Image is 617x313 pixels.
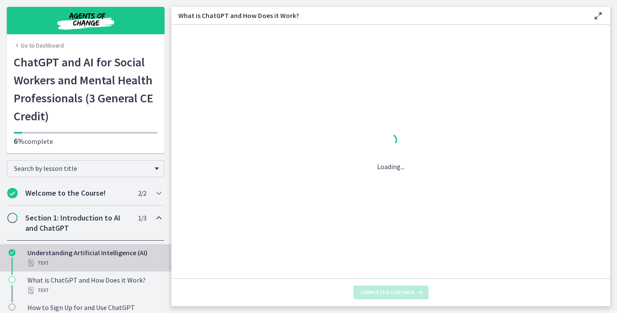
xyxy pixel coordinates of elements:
[27,285,161,295] div: Text
[138,188,146,198] span: 2 / 2
[7,160,165,177] div: Search by lesson title
[25,213,130,233] h2: Section 1: Introduction to AI and ChatGPT
[7,188,18,198] i: Completed
[34,10,137,31] img: Agents of Change Social Work Test Prep
[14,136,24,146] span: 6%
[360,289,415,296] span: Complete & continue
[27,275,161,295] div: What is ChatGPT and How Does it Work?
[14,164,150,173] span: Search by lesson title
[27,247,161,268] div: Understanding Artificial Intelligence (AI)
[377,161,404,172] p: Loading...
[178,10,579,21] h3: What is ChatGPT and How Does it Work?
[138,213,146,223] span: 1 / 3
[27,258,161,268] div: Text
[14,136,158,146] p: complete
[25,188,130,198] h2: Welcome to the Course!
[9,249,15,256] i: Completed
[14,53,158,125] h1: ChatGPT and AI for Social Workers and Mental Health Professionals (3 General CE Credit)
[14,41,64,50] a: Go to Dashboard
[353,286,428,299] button: Complete & continue
[377,131,404,151] div: 1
